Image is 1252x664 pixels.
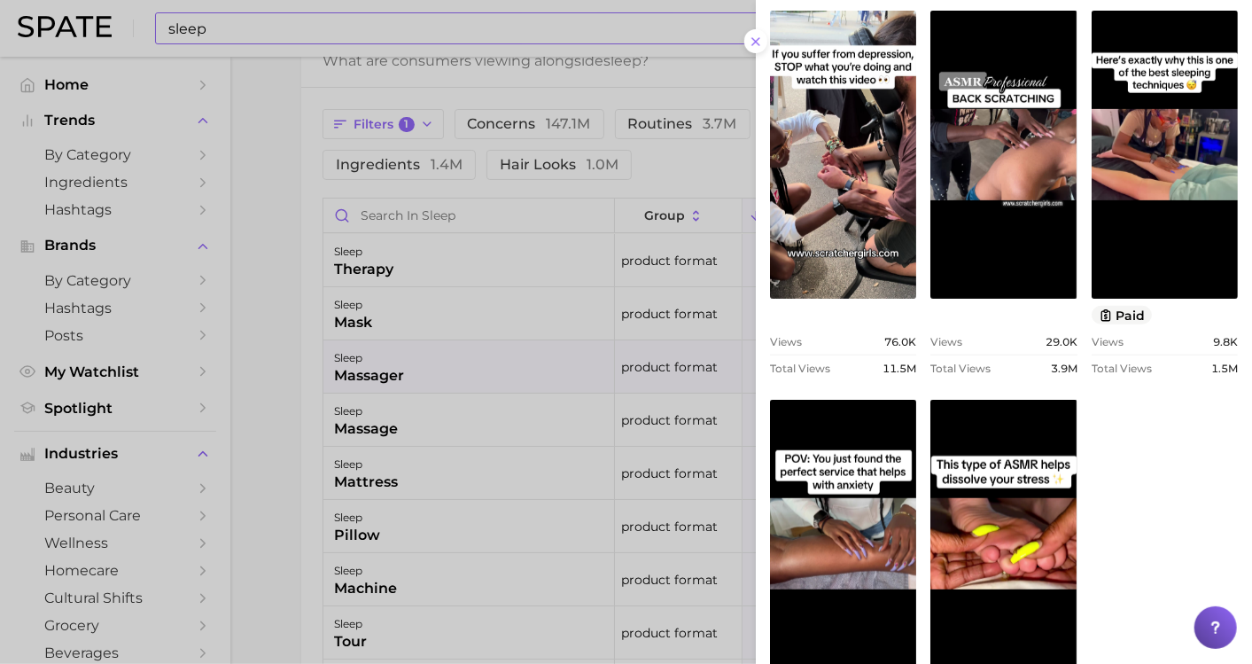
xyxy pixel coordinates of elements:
span: Total Views [930,362,991,375]
span: Views [930,335,962,348]
span: Views [770,335,802,348]
span: 1.5m [1211,362,1238,375]
span: Views [1092,335,1124,348]
span: 9.8k [1213,335,1238,348]
span: 11.5m [883,362,916,375]
button: paid [1092,306,1153,324]
span: Total Views [1092,362,1152,375]
span: Total Views [770,362,830,375]
span: 76.0k [884,335,916,348]
span: 3.9m [1051,362,1077,375]
span: 29.0k [1046,335,1077,348]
